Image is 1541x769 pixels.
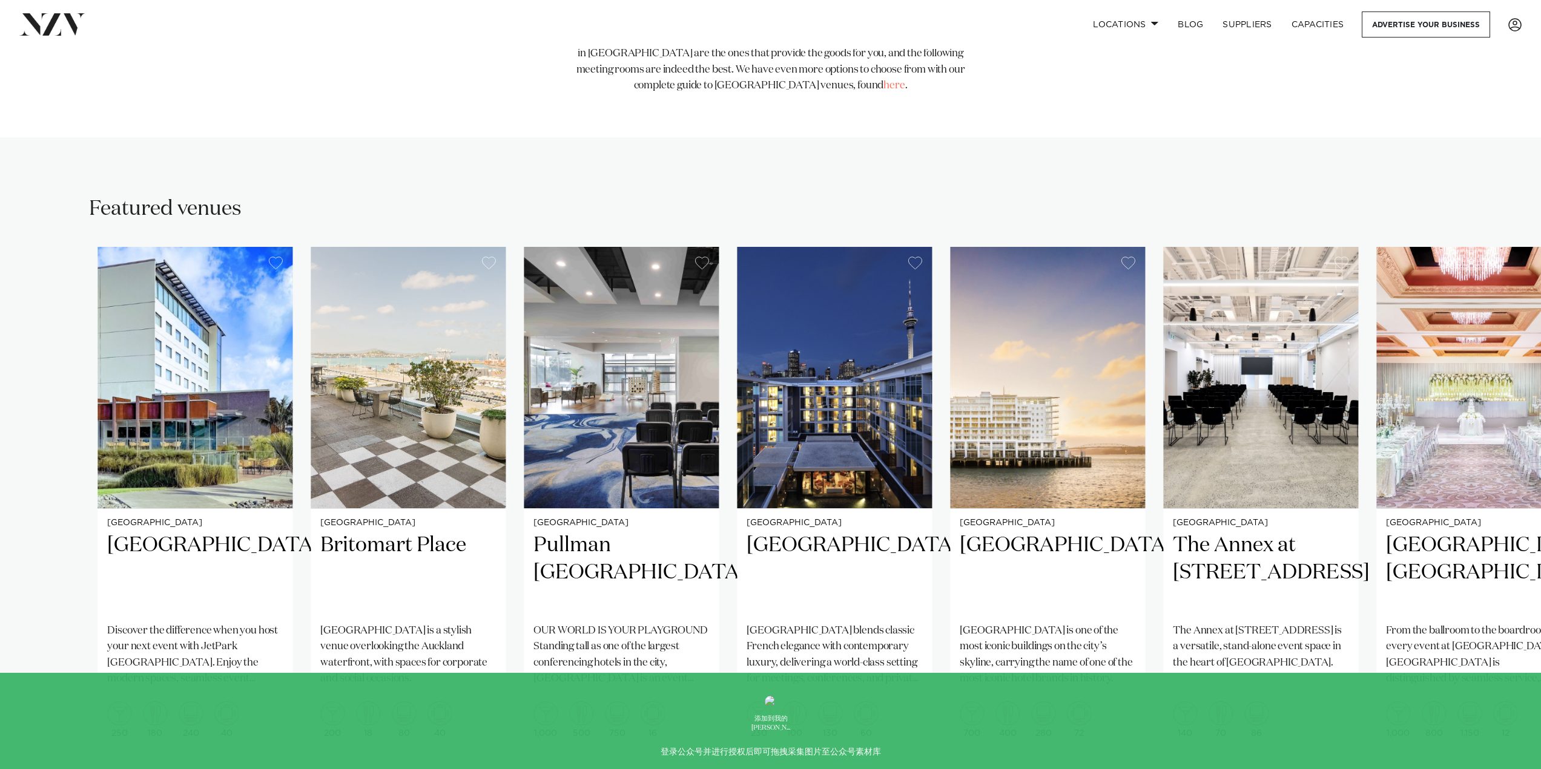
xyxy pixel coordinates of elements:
[737,247,932,508] img: Sofitel Auckland Viaduct Harbour hotel venue
[747,623,922,687] p: [GEOGRAPHIC_DATA] blends classic French elegance with contemporary luxury, delivering a world-cla...
[950,247,1145,747] a: [GEOGRAPHIC_DATA] [GEOGRAPHIC_DATA] [GEOGRAPHIC_DATA] is one of the most iconic buildings on the ...
[311,247,506,747] swiper-slide: 2 / 15
[1173,519,1348,528] small: [GEOGRAPHIC_DATA]
[1163,247,1358,747] swiper-slide: 6 / 15
[1163,247,1358,747] a: [GEOGRAPHIC_DATA] The Annex at [STREET_ADDRESS] The Annex at [STREET_ADDRESS] is a versatile, sta...
[883,80,905,91] a: here
[97,247,292,747] a: [GEOGRAPHIC_DATA] [GEOGRAPHIC_DATA] Discover the difference when you host your next event with Je...
[1173,623,1348,671] p: The Annex at [STREET_ADDRESS] is a versatile, stand-alone event space in the heart of [GEOGRAPHIC...
[960,623,1135,687] p: [GEOGRAPHIC_DATA] is one of the most iconic buildings on the city’s skyline, carrying the name of...
[960,519,1135,528] small: [GEOGRAPHIC_DATA]
[1083,11,1168,38] a: Locations
[1173,532,1348,614] h2: The Annex at [STREET_ADDRESS]
[320,623,496,687] p: [GEOGRAPHIC_DATA] is a stylish venue overlooking the Auckland waterfront, with spaces for corpora...
[737,247,932,747] swiper-slide: 4 / 15
[533,532,709,614] h2: Pullman [GEOGRAPHIC_DATA]
[524,247,719,747] a: [GEOGRAPHIC_DATA] Pullman [GEOGRAPHIC_DATA] OUR WORLD IS YOUR PLAYGROUND Standing tall as one of ...
[19,13,85,35] img: nzv-logo.png
[107,623,283,687] p: Discover the difference when you host your next event with JetPark [GEOGRAPHIC_DATA]. Enjoy the m...
[533,519,709,528] small: [GEOGRAPHIC_DATA]
[311,247,506,747] a: [GEOGRAPHIC_DATA] Britomart Place [GEOGRAPHIC_DATA] is a stylish venue overlooking the Auckland w...
[1282,11,1354,38] a: Capacities
[1168,11,1213,38] a: BLOG
[524,247,719,747] swiper-slide: 3 / 15
[89,195,242,223] h2: Featured venues
[950,247,1145,747] swiper-slide: 5 / 15
[97,247,292,747] swiper-slide: 1 / 15
[747,519,922,528] small: [GEOGRAPHIC_DATA]
[107,532,283,614] h2: [GEOGRAPHIC_DATA]
[1213,11,1281,38] a: SUPPLIERS
[960,532,1135,614] h2: [GEOGRAPHIC_DATA]
[1362,11,1490,38] a: Advertise your business
[320,519,496,528] small: [GEOGRAPHIC_DATA]
[533,623,709,687] p: OUR WORLD IS YOUR PLAYGROUND Standing tall as one of the largest conferencing hotels in the city,...
[320,532,496,614] h2: Britomart Place
[107,519,283,528] small: [GEOGRAPHIC_DATA]
[747,532,922,614] h2: [GEOGRAPHIC_DATA]
[737,247,932,747] a: Sofitel Auckland Viaduct Harbour hotel venue [GEOGRAPHIC_DATA] [GEOGRAPHIC_DATA] [GEOGRAPHIC_DATA...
